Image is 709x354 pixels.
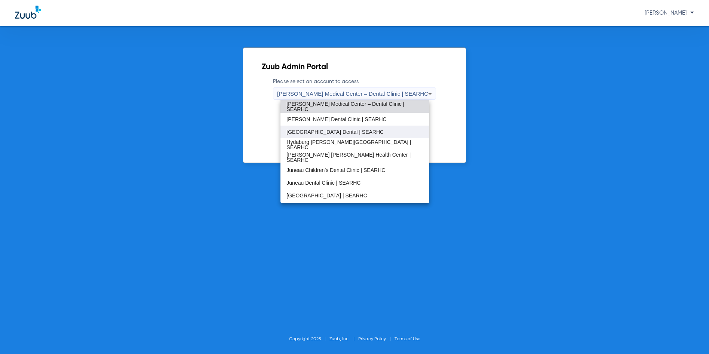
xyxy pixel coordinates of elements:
[672,318,709,354] iframe: Chat Widget
[286,167,385,173] span: Juneau Children’s Dental Clinic | SEARHC
[286,152,423,163] span: [PERSON_NAME] [PERSON_NAME] Health Center | SEARHC
[286,129,384,135] span: [GEOGRAPHIC_DATA] Dental | SEARHC
[286,117,386,122] span: [PERSON_NAME] Dental Clinic | SEARHC
[286,180,360,185] span: Juneau Dental Clinic | SEARHC
[286,139,423,150] span: Hydaburg [PERSON_NAME][GEOGRAPHIC_DATA] | SEARHC
[286,101,423,112] span: [PERSON_NAME] Medical Center – Dental Clinic | SEARHC
[286,193,367,198] span: [GEOGRAPHIC_DATA] | SEARHC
